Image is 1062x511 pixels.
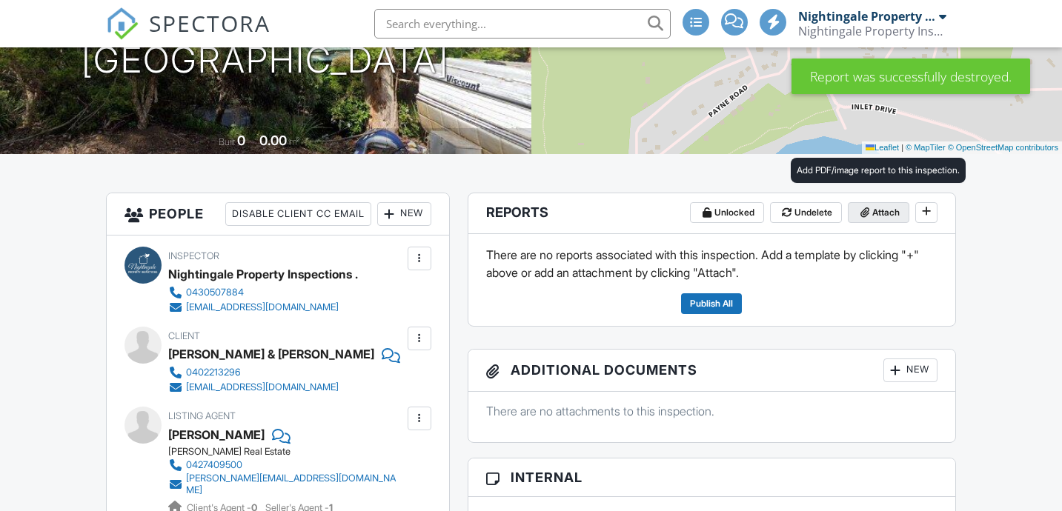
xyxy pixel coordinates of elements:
img: The Best Home Inspection Software - Spectora [106,7,139,40]
div: 0402213296 [186,367,241,378]
div: 0427409500 [186,459,242,471]
div: [EMAIL_ADDRESS][DOMAIN_NAME] [186,301,339,313]
div: [EMAIL_ADDRESS][DOMAIN_NAME] [186,381,339,393]
div: New [377,202,431,226]
div: Report was successfully destroyed. [791,59,1030,94]
div: Nightingale Property Inspections [798,24,946,39]
div: Nightingale Property Inspections . [168,263,358,285]
a: © MapTiler [906,143,946,152]
span: | [901,143,903,152]
div: 0.00 [259,133,287,148]
a: 0430507884 [168,285,346,300]
div: New [883,358,937,382]
a: [PERSON_NAME] [168,424,265,446]
h3: People [107,193,449,236]
a: SPECTORA [106,20,271,51]
a: [EMAIL_ADDRESS][DOMAIN_NAME] [168,380,388,395]
a: 0427409500 [168,458,404,472]
span: SPECTORA [149,7,271,39]
a: © OpenStreetMap contributors [948,143,1058,152]
span: Client [168,330,200,341]
span: Listing Agent [168,410,236,421]
span: Built [219,136,235,147]
a: [EMAIL_ADDRESS][DOMAIN_NAME] [168,300,346,315]
div: [PERSON_NAME] & [PERSON_NAME] [168,343,374,365]
div: Disable Client CC Email [225,202,371,226]
h3: Internal [468,458,955,497]
span: m² [289,136,300,147]
h1: 49 Bracknell Cres [GEOGRAPHIC_DATA] [79,2,452,81]
a: Leaflet [866,143,899,152]
div: 0 [237,133,245,148]
p: There are no attachments to this inspection. [486,403,937,419]
a: [PERSON_NAME][EMAIL_ADDRESS][DOMAIN_NAME] [168,472,404,496]
div: Nightingale Property Inspections . [798,9,935,24]
div: [PERSON_NAME][EMAIL_ADDRESS][DOMAIN_NAME] [186,472,404,496]
input: Search everything... [374,9,671,39]
span: Inspector [168,250,219,261]
h3: Additional Documents [468,350,955,392]
div: 0430507884 [186,287,244,298]
div: [PERSON_NAME] Real Estate [168,446,416,458]
a: 0402213296 [168,365,388,380]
